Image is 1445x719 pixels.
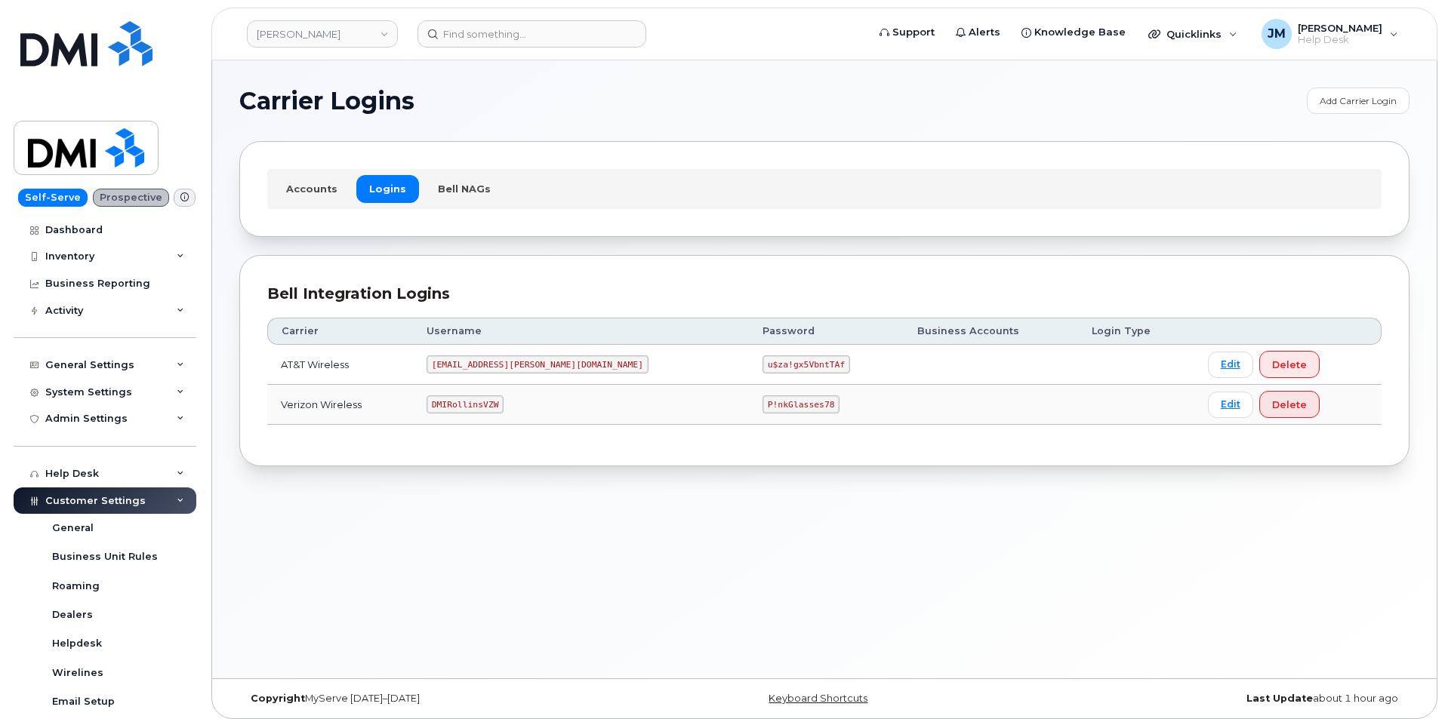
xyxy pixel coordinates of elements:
[1259,391,1320,418] button: Delete
[413,318,749,345] th: Username
[356,175,419,202] a: Logins
[267,283,1382,305] div: Bell Integration Logins
[239,693,630,705] div: MyServe [DATE]–[DATE]
[1272,358,1307,372] span: Delete
[1246,693,1313,704] strong: Last Update
[267,345,413,385] td: AT&T Wireless
[1307,88,1410,114] a: Add Carrier Login
[1208,352,1253,378] a: Edit
[1208,392,1253,418] a: Edit
[749,318,904,345] th: Password
[267,385,413,425] td: Verizon Wireless
[1259,351,1320,378] button: Delete
[763,355,850,373] code: u$za!gx5VbntTAf
[427,355,649,373] code: [EMAIL_ADDRESS][PERSON_NAME][DOMAIN_NAME]
[769,693,867,704] a: Keyboard Shortcuts
[1272,398,1307,412] span: Delete
[425,175,504,202] a: Bell NAGs
[427,395,504,413] code: DMIRollinsVZW
[1019,693,1410,705] div: about 1 hour ago
[251,693,305,704] strong: Copyright
[1078,318,1194,345] th: Login Type
[763,395,840,413] code: P!nkGlasses78
[904,318,1078,345] th: Business Accounts
[267,318,413,345] th: Carrier
[273,175,350,202] a: Accounts
[239,90,414,112] span: Carrier Logins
